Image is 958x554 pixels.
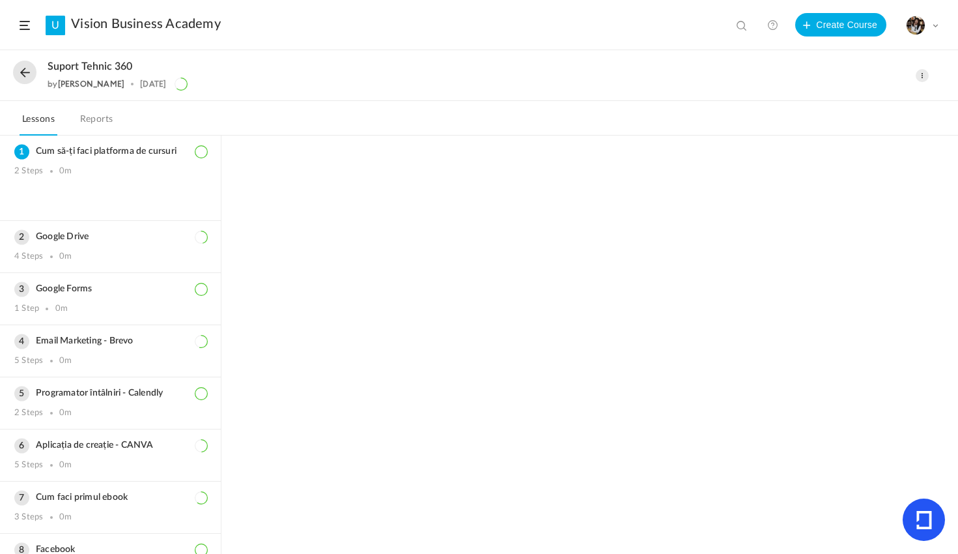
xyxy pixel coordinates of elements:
[59,408,72,418] div: 0m
[59,512,72,523] div: 0m
[14,284,206,295] h3: Google Forms
[14,512,43,523] div: 3 Steps
[48,80,124,89] div: by
[59,356,72,366] div: 0m
[14,146,206,157] h3: Cum să-ți faci platforma de cursuri
[14,460,43,471] div: 5 Steps
[77,111,116,136] a: Reports
[55,304,68,314] div: 0m
[907,16,925,35] img: tempimagehs7pti.png
[58,79,125,89] a: [PERSON_NAME]
[14,304,39,314] div: 1 Step
[14,356,43,366] div: 5 Steps
[14,408,43,418] div: 2 Steps
[14,440,206,451] h3: Aplicația de creație - CANVA
[59,460,72,471] div: 0m
[14,388,206,399] h3: Programator întâlniri - Calendly
[14,492,206,503] h3: Cum faci primul ebook
[14,252,43,262] div: 4 Steps
[59,166,72,177] div: 0m
[48,61,132,73] span: Suport tehnic 360
[71,16,221,32] a: Vision Business Academy
[59,252,72,262] div: 0m
[795,13,886,36] button: Create Course
[14,166,43,177] div: 2 Steps
[14,336,206,347] h3: Email Marketing - Brevo
[14,231,206,242] h3: Google Drive
[140,80,166,89] div: [DATE]
[20,111,57,136] a: Lessons
[46,16,65,35] a: U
